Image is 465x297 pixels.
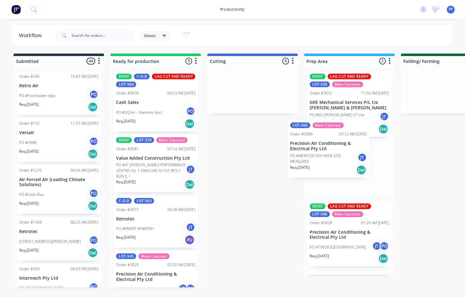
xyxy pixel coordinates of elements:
[217,5,248,14] div: productivity
[11,5,21,14] img: Factory
[449,7,453,12] span: PF
[144,32,156,39] span: Views
[19,32,45,39] div: Workflow
[72,29,134,42] input: Search for orders...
